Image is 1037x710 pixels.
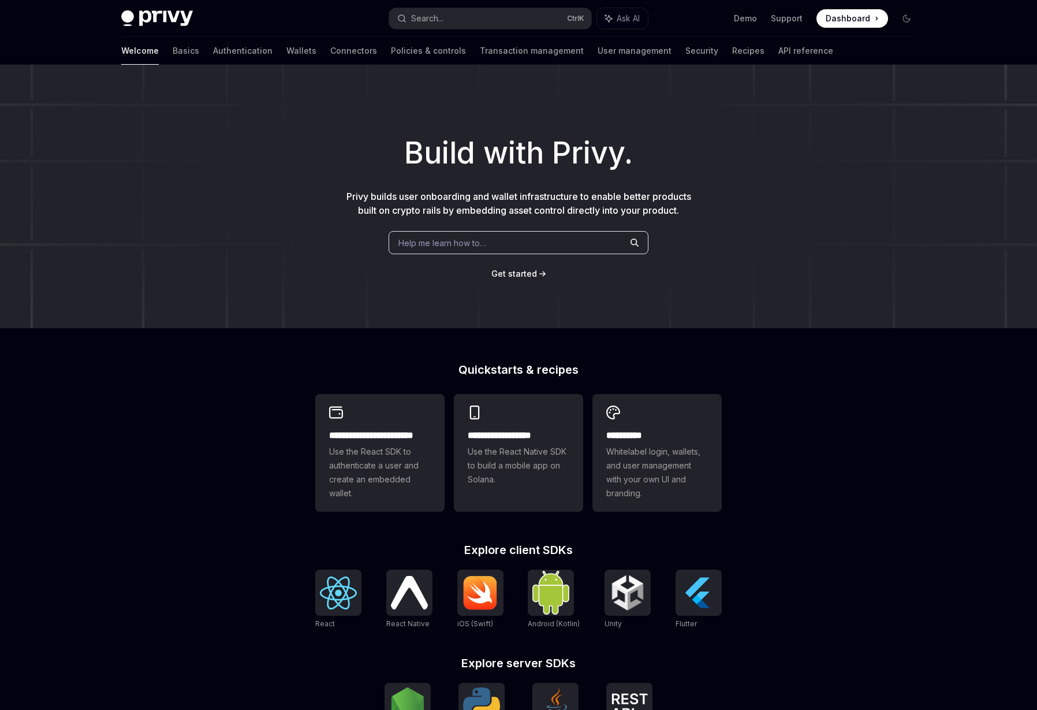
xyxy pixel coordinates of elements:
[532,571,569,614] img: Android (Kotlin)
[491,268,537,280] a: Get started
[480,37,584,65] a: Transaction management
[676,619,697,628] span: Flutter
[468,445,569,486] span: Use the React Native SDK to build a mobile app on Solana.
[778,37,833,65] a: API reference
[346,191,691,216] span: Privy builds user onboarding and wallet infrastructure to enable better products built on crypto ...
[598,37,672,65] a: User management
[411,12,443,25] div: Search...
[173,37,199,65] a: Basics
[609,574,646,611] img: Unity
[320,577,357,609] img: React
[606,445,708,500] span: Whitelabel login, wallets, and user management with your own UI and branding.
[676,570,722,630] a: FlutterFlutter
[605,619,622,628] span: Unity
[528,570,580,630] a: Android (Kotlin)Android (Kotlin)
[315,544,722,556] h2: Explore client SDKs
[121,37,159,65] a: Welcome
[617,13,640,24] span: Ask AI
[897,9,916,28] button: Toggle dark mode
[680,574,717,611] img: Flutter
[567,14,584,23] span: Ctrl K
[315,619,335,628] span: React
[454,394,583,512] a: **** **** **** ***Use the React Native SDK to build a mobile app on Solana.
[457,619,493,628] span: iOS (Swift)
[462,575,499,610] img: iOS (Swift)
[121,10,193,27] img: dark logo
[528,619,580,628] span: Android (Kotlin)
[391,576,428,609] img: React Native
[315,657,722,669] h2: Explore server SDKs
[597,8,648,29] button: Ask AI
[592,394,722,512] a: **** *****Whitelabel login, wallets, and user management with your own UI and branding.
[398,237,486,249] span: Help me learn how to…
[330,37,377,65] a: Connectors
[329,445,431,500] span: Use the React SDK to authenticate a user and create an embedded wallet.
[315,570,361,630] a: ReactReact
[771,13,803,24] a: Support
[457,570,503,630] a: iOS (Swift)iOS (Swift)
[816,9,888,28] a: Dashboard
[18,131,1019,176] h1: Build with Privy.
[389,8,591,29] button: Search...CtrlK
[734,13,757,24] a: Demo
[491,269,537,278] span: Get started
[732,37,764,65] a: Recipes
[386,570,432,630] a: React NativeReact Native
[826,13,870,24] span: Dashboard
[605,570,651,630] a: UnityUnity
[213,37,273,65] a: Authentication
[685,37,718,65] a: Security
[286,37,316,65] a: Wallets
[315,364,722,376] h2: Quickstarts & recipes
[386,619,430,628] span: React Native
[391,37,466,65] a: Policies & controls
